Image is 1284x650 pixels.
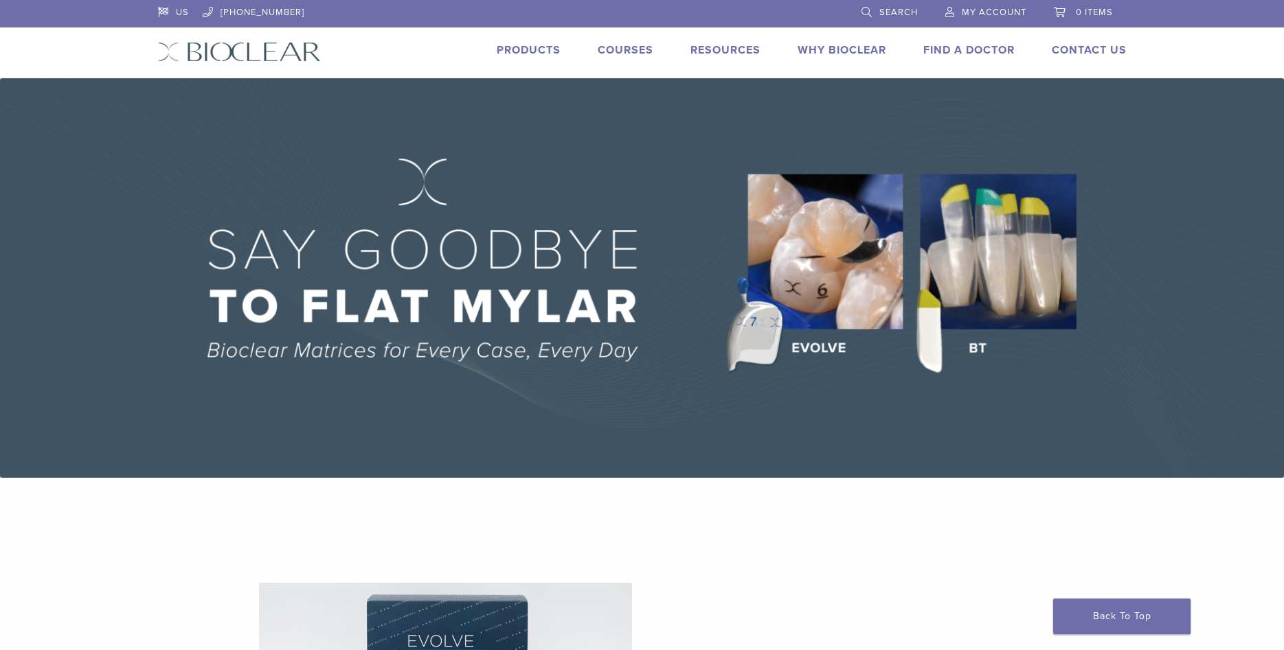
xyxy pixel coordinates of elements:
[962,7,1026,18] span: My Account
[923,43,1015,57] a: Find A Doctor
[497,43,561,57] a: Products
[1053,599,1191,634] a: Back To Top
[690,43,761,57] a: Resources
[158,42,321,62] img: Bioclear
[598,43,653,57] a: Courses
[798,43,886,57] a: Why Bioclear
[879,7,918,18] span: Search
[1076,7,1113,18] span: 0 items
[1052,43,1127,57] a: Contact Us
